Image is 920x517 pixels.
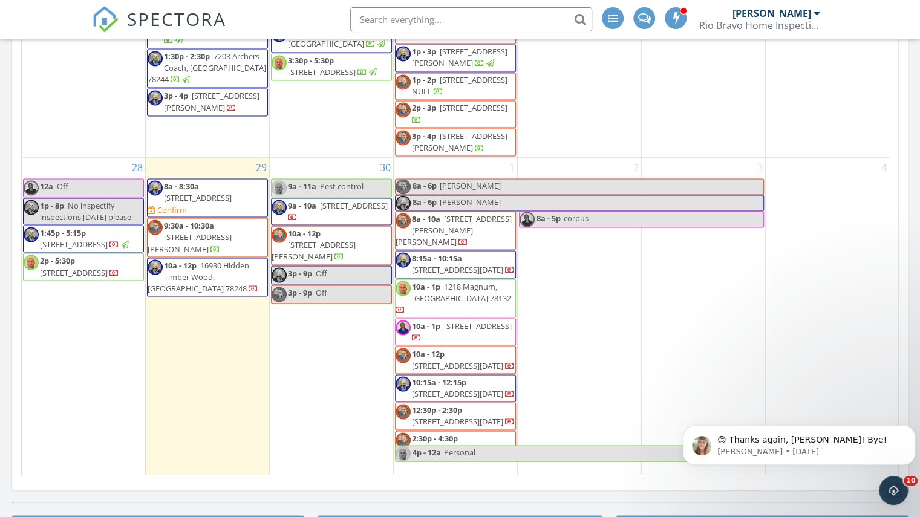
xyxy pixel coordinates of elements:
td: Go to October 3, 2025 [641,157,765,475]
span: [PERSON_NAME] [440,180,501,190]
span: 1p - 2p [412,74,436,85]
img: img_3813_1_.jpg [396,348,411,363]
a: Go to October 1, 2025 [507,158,517,177]
a: 12:30p - 2:30p [STREET_ADDRESS][DATE] [412,404,515,426]
span: 1p - 8p [40,200,64,210]
a: 3:30p - 5:30p [STREET_ADDRESS] [271,53,392,80]
span: No inspectify inspections [DATE] please [40,200,131,222]
span: 8a - 5p [536,212,561,227]
span: [PERSON_NAME] [440,196,501,207]
span: 1218 Magnum, [GEOGRAPHIC_DATA] 78132 [412,281,511,303]
span: 10a - 12p [412,348,445,359]
img: img_6239.jpg [396,195,411,210]
a: 3p - 4p [STREET_ADDRESS][PERSON_NAME] [412,130,507,152]
img: img_3813_1_.jpg [396,179,411,194]
span: 9a - 11a [288,180,316,191]
img: img_6239.jpg [272,200,287,215]
img: img_3813_1_.jpg [396,74,411,89]
a: 10a - 1p [STREET_ADDRESS] [412,320,512,342]
span: 12a [40,180,53,191]
span: [STREET_ADDRESS] [40,267,108,278]
a: 10a - 12p [STREET_ADDRESS][PERSON_NAME] [272,227,356,261]
td: Go to October 1, 2025 [394,157,518,475]
a: 10a - 12p 16930 Hidden Timber Wood, [GEOGRAPHIC_DATA] 78248 [148,259,258,293]
span: 16930 Hidden Timber Wood, [GEOGRAPHIC_DATA] 78248 [148,259,249,293]
a: 9:30a - 10:30a [STREET_ADDRESS][PERSON_NAME] [148,219,232,253]
span: 3p - 4p [412,130,436,141]
a: 10a - 12p 16930 Hidden Timber Wood, [GEOGRAPHIC_DATA] 78248 [147,258,268,297]
a: 1p - 3p [STREET_ADDRESS][PERSON_NAME] [395,44,516,71]
span: 8a - 6p [412,179,437,194]
img: img_3813_1_.jpg [272,227,287,242]
a: 1p - 3p [STREET_ADDRESS][PERSON_NAME] [412,46,507,68]
span: Off [57,180,68,191]
span: [STREET_ADDRESS] NULL [412,74,507,97]
a: Go to October 4, 2025 [879,158,889,177]
a: 3p - 4p [STREET_ADDRESS][PERSON_NAME] [395,128,516,155]
img: eddiegonzalez.jpg [24,180,39,195]
span: 2p - 3p [412,102,436,113]
span: Off [316,287,327,298]
span: 2p - 5:30p [40,255,75,265]
a: 8a - 8:30a [STREET_ADDRESS] [164,180,232,203]
span: [STREET_ADDRESS][DATE] [412,415,503,426]
span: 12:30p - 2:30p [412,404,462,415]
iframe: Intercom live chat [879,476,908,505]
img: img_6239.jpg [148,51,163,66]
span: 10a - 12p [164,259,197,270]
input: Search everything... [350,7,592,31]
span: [STREET_ADDRESS] [40,238,108,249]
a: Go to September 29, 2025 [253,158,269,177]
a: 1p - 2p [STREET_ADDRESS] NULL [412,74,507,97]
img: eddiegonzalez.jpg [396,320,411,335]
a: 1:45p - 5:15p [STREET_ADDRESS] [23,225,144,252]
img: img_6239.jpg [24,200,39,215]
a: 3p - 4p [STREET_ADDRESS][PERSON_NAME] [164,90,259,112]
span: 4p - 12a [412,446,442,461]
img: img_6239.jpg [24,227,39,242]
a: 10:15a - 12:15p [STREET_ADDRESS][DATE] [395,374,516,402]
img: img_3813_1_.jpg [396,130,411,145]
a: 9:30a - 10:30a [STREET_ADDRESS][PERSON_NAME] [147,218,268,257]
span: corpus [564,212,589,223]
span: 8a - 6p [412,195,437,210]
img: brad.jpg [272,55,287,70]
a: 8a - 10a [STREET_ADDRESS][PERSON_NAME][PERSON_NAME] [395,211,516,250]
a: 10a - 1p 1218 Magnum, [GEOGRAPHIC_DATA] 78132 [395,279,516,318]
div: Confirm [157,204,187,214]
span: [STREET_ADDRESS] [164,192,232,203]
a: 10a - 12p [STREET_ADDRESS][PERSON_NAME] [271,226,392,265]
img: img_3813_1_.jpg [396,432,411,447]
a: 8a - 10a [STREET_ADDRESS][PERSON_NAME][PERSON_NAME] [396,213,512,247]
img: img_3813_1_.jpg [396,213,411,228]
span: Pest control [320,180,364,191]
span: Off [316,267,327,278]
img: brad.jpg [396,446,411,461]
span: [STREET_ADDRESS][DATE] [412,360,503,371]
span: [STREET_ADDRESS][DATE] [412,388,503,398]
a: 1p - 2p [STREET_ADDRESS] NULL [395,73,516,100]
a: 10a - 12p [STREET_ADDRESS][DATE] [412,348,515,370]
a: 9a - 10a [STREET_ADDRESS] [288,200,388,222]
a: 10a - 12p [STREET_ADDRESS][DATE] [395,346,516,373]
span: [STREET_ADDRESS][PERSON_NAME] [412,46,507,68]
span: 1:30p - 2:30p [164,51,210,62]
a: 2p - 3p [STREET_ADDRESS] [395,100,516,128]
a: 8:15a - 10:15a [STREET_ADDRESS][DATE] [395,250,516,278]
td: Go to October 4, 2025 [765,157,889,475]
span: 10 [904,476,918,486]
a: Go to September 28, 2025 [129,158,145,177]
img: img_6239.jpg [148,259,163,275]
a: 1p - 3p [STREET_ADDRESS] [164,22,259,45]
iframe: Intercom notifications message [678,400,920,484]
span: 10a - 1p [412,320,440,331]
a: 12:30p - 2:30p [STREET_ADDRESS][DATE] [395,402,516,429]
span: [STREET_ADDRESS][PERSON_NAME] [412,130,507,152]
a: 1:45p - 5:15p [STREET_ADDRESS] [40,227,131,249]
img: img_6239.jpg [148,90,163,105]
span: [STREET_ADDRESS][PERSON_NAME] [148,231,232,253]
span: 3p - 9p [288,287,312,298]
a: 8a - 8:30a [STREET_ADDRESS] Confirm [147,178,268,218]
a: 2p - 5:30p [STREET_ADDRESS] [40,255,119,277]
